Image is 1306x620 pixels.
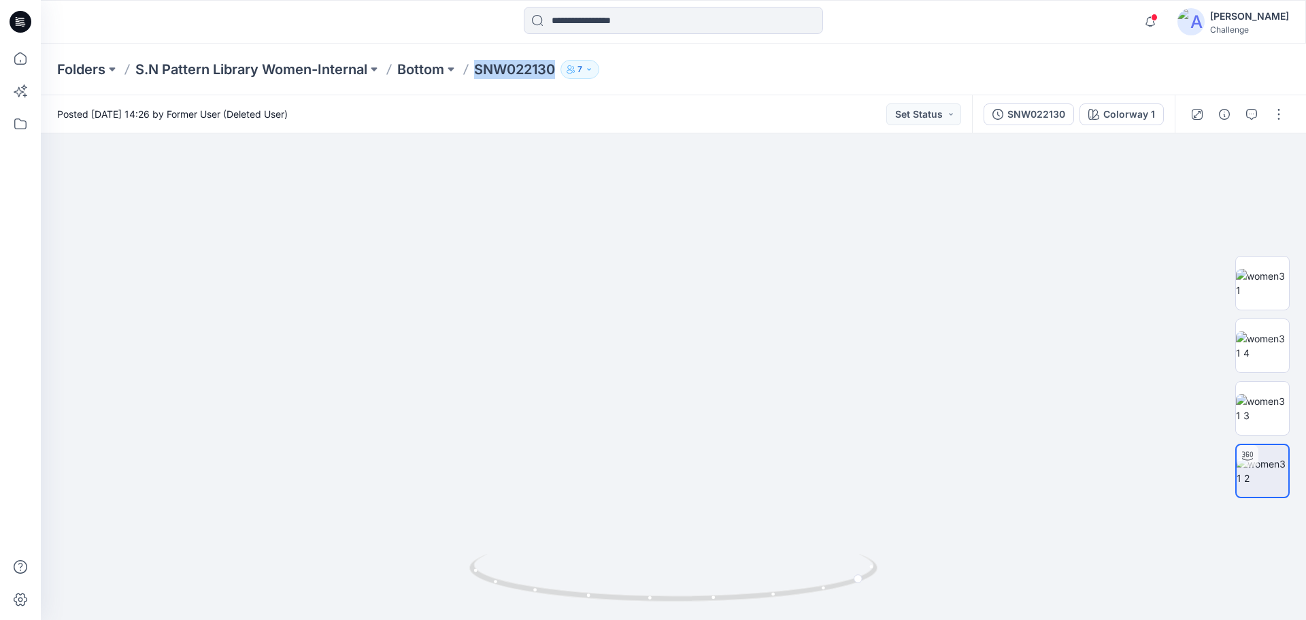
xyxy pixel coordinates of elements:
[1210,8,1289,25] div: [PERSON_NAME]
[577,62,582,77] p: 7
[1213,103,1235,125] button: Details
[1236,269,1289,297] img: women31
[57,107,288,121] span: Posted [DATE] 14:26 by
[1103,107,1155,122] div: Colorway 1
[1210,25,1289,35] div: Challenge
[474,60,555,79] p: SNW022130
[984,103,1074,125] button: SNW022130
[560,60,599,79] button: 7
[1236,394,1289,423] img: women31 3
[397,60,444,79] a: Bottom
[1079,103,1164,125] button: Colorway 1
[1237,457,1288,485] img: women31 2
[167,108,288,120] a: Former User (Deleted User)
[1177,8,1205,35] img: avatar
[57,60,105,79] a: Folders
[258,101,1088,620] img: eyJhbGciOiJIUzI1NiIsImtpZCI6IjAiLCJzbHQiOiJzZXMiLCJ0eXAiOiJKV1QifQ.eyJkYXRhIjp7InR5cGUiOiJzdG9yYW...
[135,60,367,79] a: S.N Pattern Library Women-Internal
[1236,331,1289,360] img: women31 4
[1007,107,1065,122] div: SNW022130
